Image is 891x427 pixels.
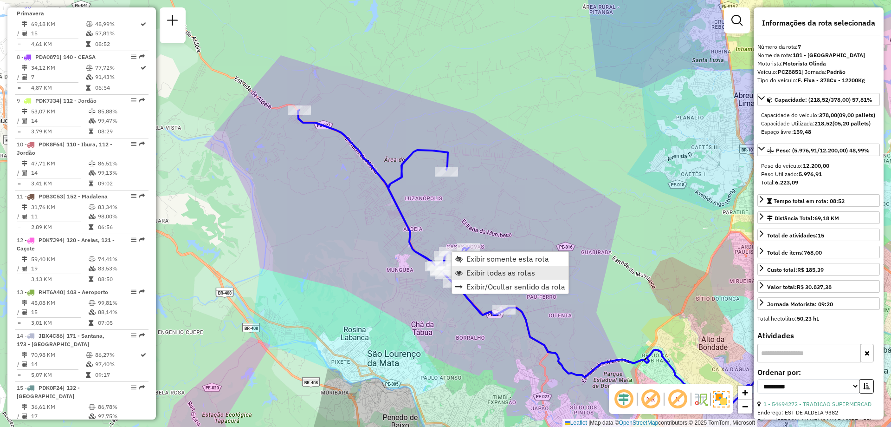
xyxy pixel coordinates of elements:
td: 91,43% [95,72,140,82]
td: / [17,29,21,38]
div: Valor total: [767,283,832,291]
td: 3,13 KM [31,275,88,284]
span: | [588,420,590,426]
td: 99,13% [97,168,144,177]
td: 86,78% [97,402,144,412]
i: Tempo total em rota [89,181,93,186]
i: Distância Total [22,161,27,166]
td: / [17,212,21,221]
td: / [17,72,21,82]
em: Rota exportada [139,237,145,243]
td: 15 [31,308,88,317]
td: 14 [31,360,85,369]
i: % de utilização da cubagem [89,414,96,419]
a: Zoom in [738,386,752,400]
span: | 152 - Madalena [63,193,108,200]
td: / [17,116,21,125]
span: 8 - [17,53,96,60]
td: 31,76 KM [31,203,88,212]
i: % de utilização da cubagem [89,214,96,219]
i: Total de Atividades [22,361,27,367]
i: Tempo total em rota [86,85,90,91]
span: 14 - [17,332,104,348]
a: Leaflet [565,420,587,426]
i: % de utilização do peso [86,65,93,71]
div: Custo total: [767,266,824,274]
i: Total de Atividades [22,170,27,176]
td: 85,88% [97,107,144,116]
i: % de utilização do peso [89,204,96,210]
i: % de utilização da cubagem [86,31,93,36]
div: Nome da rota: [757,51,880,59]
a: Nova sessão e pesquisa [163,11,182,32]
span: Exibir rótulo [666,388,689,410]
td: 86,27% [95,350,140,360]
span: JBX4C86 [39,332,63,339]
span: RHT6A40 [39,289,63,296]
td: = [17,223,21,232]
i: Tempo total em rota [89,224,93,230]
div: Peso Utilizado: [761,170,876,178]
span: Tempo total em rota: 08:52 [774,197,845,204]
span: PDK0F24 [39,384,63,391]
td: 36,61 KM [31,402,88,412]
i: Tempo total em rota [89,276,93,282]
li: Exibir somente esta rota [452,252,568,266]
strong: Motorista Olinda [783,60,826,67]
td: 3,01 KM [31,318,88,328]
a: Jornada Motorista: 09:20 [757,297,880,310]
td: 77,72% [95,63,140,72]
i: % de utilização do peso [89,404,96,410]
td: 83,34% [97,203,144,212]
td: 69,18 KM [31,20,85,29]
i: Rota otimizada [141,65,146,71]
td: / [17,412,21,421]
td: / [17,308,21,317]
a: 1 - 54694272 - TRADICAO SUPERMERCAD [763,401,872,407]
em: Opções [131,289,136,295]
strong: Padrão [826,68,846,75]
i: % de utilização do peso [89,300,96,306]
span: Exibir somente esta rota [466,255,549,263]
i: Distância Total [22,256,27,262]
td: 14 [31,116,88,125]
img: Fluxo de ruas [693,392,708,407]
strong: R$ 185,39 [797,266,824,273]
div: Jornada Motorista: 09:20 [767,300,833,309]
strong: 15 [818,232,824,239]
i: Rota otimizada [141,352,146,358]
a: Peso: (5.976,91/12.200,00) 48,99% [757,144,880,156]
div: Número da rota: [757,43,880,51]
td: 97,40% [95,360,140,369]
strong: 50,23 hL [797,315,819,322]
span: Peso do veículo: [761,162,829,169]
td: 88,14% [97,308,144,317]
span: 9 - [17,97,97,104]
i: % de utilização da cubagem [86,74,93,80]
i: Total de Atividades [22,74,27,80]
td: 70,98 KM [31,350,85,360]
div: Bairro: [PERSON_NAME] (CAMARAGIBE / PE) [757,417,880,425]
div: Map data © contributors,© 2025 TomTom, Microsoft [562,419,757,427]
i: Total de Atividades [22,214,27,219]
a: OpenStreetMap [619,420,659,426]
i: % de utilização da cubagem [89,118,96,124]
span: Peso: (5.976,91/12.200,00) 48,99% [776,147,870,154]
td: / [17,168,21,177]
td: 98,00% [97,212,144,221]
button: Ordem crescente [859,379,874,394]
em: Rota exportada [139,193,145,199]
i: % de utilização do peso [86,352,93,358]
td: 4,87 KM [31,83,85,92]
i: Distância Total [22,204,27,210]
td: 08:50 [97,275,144,284]
i: % de utilização do peso [86,21,93,27]
div: Peso: (5.976,91/12.200,00) 48,99% [757,158,880,191]
span: + [742,387,748,398]
span: 12 - [17,236,115,252]
strong: 7 [798,43,801,50]
td: 09:17 [95,370,140,380]
li: Exibir todas as rotas [452,266,568,280]
td: = [17,179,21,188]
em: Rota exportada [139,54,145,59]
